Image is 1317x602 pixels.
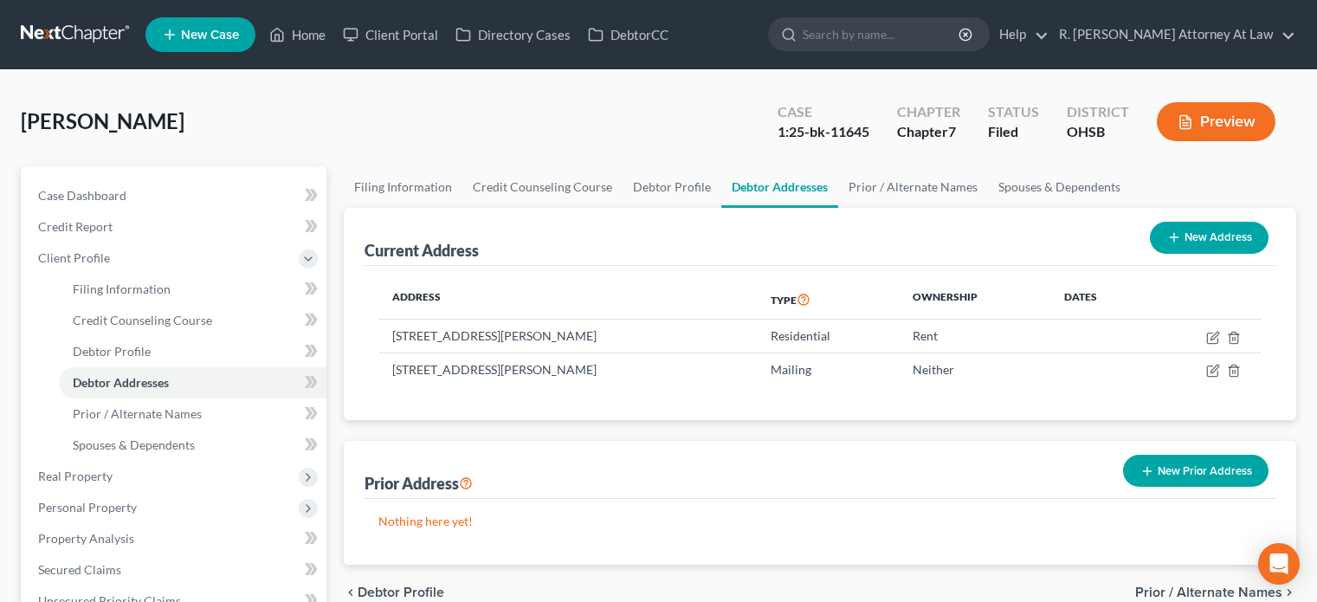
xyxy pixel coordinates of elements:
span: Real Property [38,469,113,483]
button: Preview [1157,102,1275,141]
th: Type [757,280,900,320]
a: Spouses & Dependents [59,430,326,461]
span: Client Profile [38,250,110,265]
span: Debtor Addresses [73,375,169,390]
td: [STREET_ADDRESS][PERSON_NAME] [378,320,757,353]
a: DebtorCC [579,19,677,50]
button: New Address [1150,222,1269,254]
a: Credit Counseling Course [462,166,623,208]
a: Property Analysis [24,523,326,554]
td: Neither [899,353,1049,385]
a: Debtor Addresses [59,367,326,398]
td: [STREET_ADDRESS][PERSON_NAME] [378,353,757,385]
a: Client Portal [334,19,447,50]
a: Spouses & Dependents [988,166,1131,208]
a: Filing Information [59,274,326,305]
td: Residential [757,320,900,353]
div: Current Address [365,240,479,261]
div: Filed [988,122,1039,142]
a: Help [991,19,1049,50]
button: chevron_left Debtor Profile [344,586,444,599]
span: Prior / Alternate Names [73,406,202,421]
a: Credit Counseling Course [59,305,326,336]
input: Search by name... [803,18,961,50]
span: Credit Counseling Course [73,313,212,327]
span: Prior / Alternate Names [1135,586,1282,599]
th: Ownership [899,280,1049,320]
span: New Case [181,29,239,42]
div: Status [988,102,1039,122]
div: Open Intercom Messenger [1258,543,1300,585]
i: chevron_right [1282,586,1296,599]
span: Debtor Profile [358,586,444,599]
th: Dates [1050,280,1149,320]
a: R. [PERSON_NAME] Attorney At Law [1050,19,1295,50]
a: Secured Claims [24,554,326,586]
button: New Prior Address [1123,455,1269,487]
a: Case Dashboard [24,180,326,211]
a: Debtor Profile [59,336,326,367]
span: Spouses & Dependents [73,437,195,452]
span: Debtor Profile [73,344,151,359]
a: Prior / Alternate Names [838,166,988,208]
th: Address [378,280,757,320]
a: Credit Report [24,211,326,243]
div: Chapter [897,102,960,122]
span: Property Analysis [38,531,134,546]
div: 1:25-bk-11645 [778,122,869,142]
a: Filing Information [344,166,462,208]
button: Prior / Alternate Names chevron_right [1135,586,1296,599]
a: Prior / Alternate Names [59,398,326,430]
td: Mailing [757,353,900,385]
div: Case [778,102,869,122]
div: Prior Address [365,473,473,494]
div: OHSB [1067,122,1129,142]
span: Credit Report [38,219,113,234]
td: Rent [899,320,1049,353]
p: Nothing here yet! [378,513,1262,530]
span: 7 [948,123,956,139]
i: chevron_left [344,586,358,599]
a: Home [261,19,334,50]
a: Debtor Profile [623,166,721,208]
span: Secured Claims [38,562,121,577]
a: Debtor Addresses [721,166,838,208]
div: District [1067,102,1129,122]
div: Chapter [897,122,960,142]
span: Case Dashboard [38,188,126,203]
span: Filing Information [73,282,171,296]
span: [PERSON_NAME] [21,108,184,133]
a: Directory Cases [447,19,579,50]
span: Personal Property [38,500,137,515]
